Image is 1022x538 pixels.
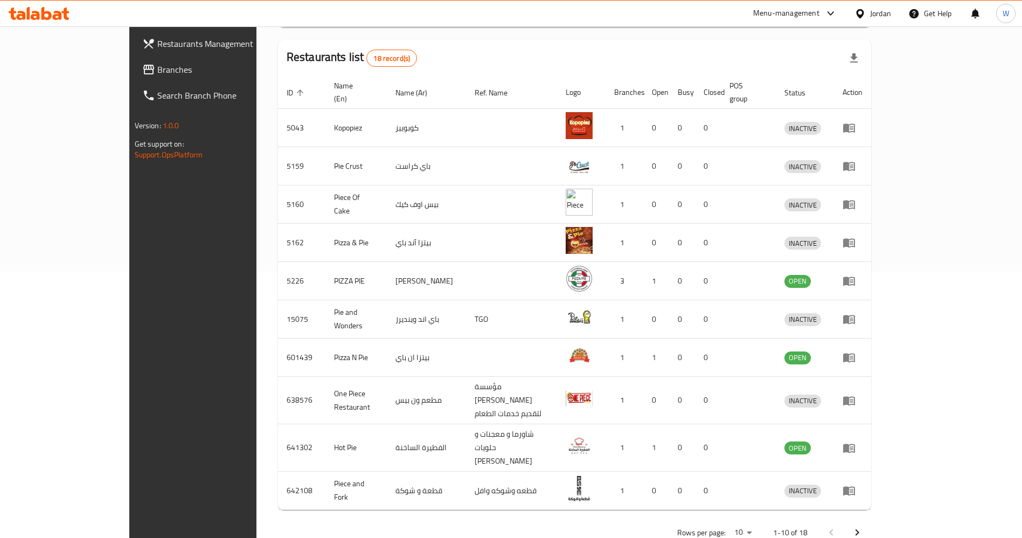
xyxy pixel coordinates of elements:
td: Piece and Fork [325,472,387,510]
td: 0 [695,339,721,377]
img: Hot Pie [566,432,593,459]
td: 0 [643,472,669,510]
td: بيتزا ان باي [387,339,466,377]
span: 18 record(s) [367,53,416,64]
td: بيتزا آند باي [387,224,466,262]
span: INACTIVE [784,395,821,407]
a: Search Branch Phone [134,82,300,108]
td: 1 [643,424,669,472]
td: 642108 [278,472,325,510]
td: 0 [669,262,695,300]
span: Ref. Name [475,86,522,99]
span: Version: [135,119,161,133]
th: Branches [606,76,643,109]
td: 0 [643,147,669,185]
span: INACTIVE [784,199,821,211]
img: Pie and Wonders [566,304,593,330]
span: POS group [729,79,763,105]
td: 1 [606,147,643,185]
td: الفطيرة الساخنة [387,424,466,472]
div: OPEN [784,275,811,288]
td: Kopopiez [325,109,387,147]
div: Total records count [366,50,417,67]
td: قطعه وشوكه وافل [466,472,557,510]
td: 0 [695,377,721,424]
div: Menu [843,484,863,497]
td: مؤسسة [PERSON_NAME] لتقديم خدمات الطعام [466,377,557,424]
td: Pie Crust [325,147,387,185]
td: 1 [606,472,643,510]
div: INACTIVE [784,485,821,498]
td: 601439 [278,339,325,377]
th: Open [643,76,669,109]
td: 0 [695,224,721,262]
span: INACTIVE [784,237,821,250]
div: Jordan [870,8,891,19]
td: 1 [606,224,643,262]
td: 1 [606,377,643,424]
td: 1 [606,424,643,472]
td: Pizza & Pie [325,224,387,262]
td: One Piece Restaurant [325,377,387,424]
h2: Restaurants list [287,49,417,67]
a: Branches [134,57,300,82]
td: 641302 [278,424,325,472]
div: Menu [843,236,863,249]
div: Menu [843,198,863,211]
td: 5162 [278,224,325,262]
td: Pie and Wonders [325,300,387,339]
img: PIZZA PIE [566,265,593,292]
td: 0 [643,300,669,339]
th: Action [834,76,871,109]
span: INACTIVE [784,161,821,173]
td: 638576 [278,377,325,424]
td: 1 [606,109,643,147]
div: INACTIVE [784,198,821,211]
div: INACTIVE [784,122,821,135]
td: Hot Pie [325,424,387,472]
td: 0 [695,262,721,300]
td: 1 [606,339,643,377]
td: 0 [669,377,695,424]
span: Name (Ar) [395,86,441,99]
td: Piece Of Cake [325,185,387,224]
td: [PERSON_NAME] [387,262,466,300]
td: PIZZA PIE [325,262,387,300]
td: باي اند وينديرز [387,300,466,339]
td: 0 [695,147,721,185]
div: INACTIVE [784,313,821,326]
span: ID [287,86,307,99]
td: 5159 [278,147,325,185]
td: 0 [643,109,669,147]
div: Menu [843,160,863,173]
td: بيس اوف كيك [387,185,466,224]
span: Branches [157,63,291,76]
div: Menu [843,351,863,364]
td: 0 [695,472,721,510]
span: Status [784,86,819,99]
span: OPEN [784,442,811,454]
td: 5226 [278,262,325,300]
img: Pizza N Pie [566,342,593,369]
td: 0 [669,472,695,510]
span: INACTIVE [784,313,821,326]
td: كوبوبيز [387,109,466,147]
span: W [1003,8,1009,19]
span: Restaurants Management [157,37,291,50]
td: 5043 [278,109,325,147]
td: 0 [669,424,695,472]
td: قطعة و شوكة [387,472,466,510]
div: Menu [843,121,863,134]
td: TGO [466,300,557,339]
span: OPEN [784,351,811,364]
td: 1 [606,300,643,339]
td: 0 [695,185,721,224]
td: Pizza N Pie [325,339,387,377]
td: 0 [669,147,695,185]
div: INACTIVE [784,160,821,173]
td: 0 [643,185,669,224]
span: OPEN [784,275,811,287]
td: 0 [669,109,695,147]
